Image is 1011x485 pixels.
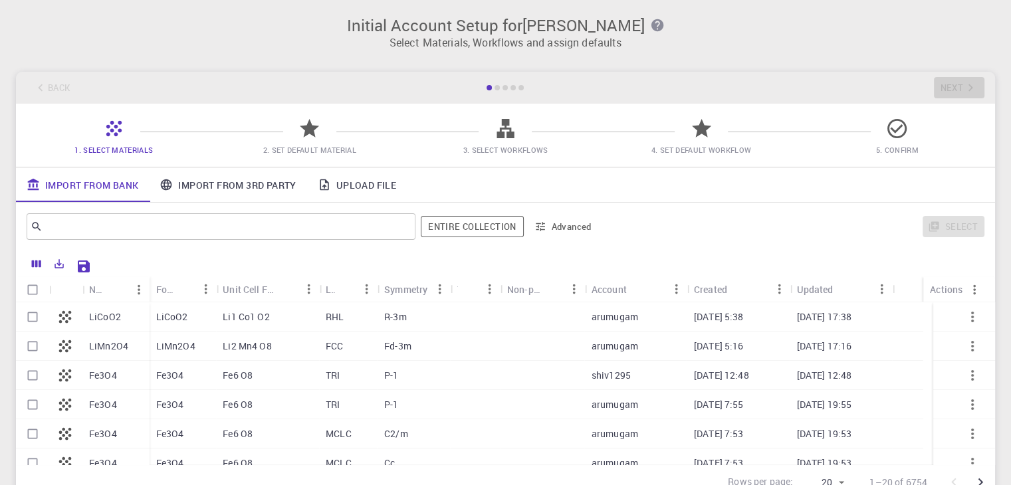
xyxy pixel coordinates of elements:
[790,276,893,302] div: Updated
[542,278,564,300] button: Sort
[871,278,893,300] button: Menu
[592,276,627,302] div: Account
[89,310,121,324] p: LiCoO2
[463,145,548,155] span: 3. Select Workflows
[876,145,919,155] span: 5. Confirm
[326,310,344,324] p: RHL
[694,427,744,440] p: [DATE] 7:53
[156,276,174,302] div: Formula
[223,427,253,440] p: Fe6 O8
[694,369,749,382] p: [DATE] 12:48
[564,278,585,300] button: Menu
[150,276,217,302] div: Formula
[964,279,985,300] button: Menu
[694,456,744,470] p: [DATE] 7:53
[796,369,851,382] p: [DATE] 12:48
[796,310,851,324] p: [DATE] 17:38
[694,398,744,411] p: [DATE] 7:55
[307,167,407,202] a: Upload File
[326,276,335,302] div: Lattice
[796,427,851,440] p: [DATE] 19:53
[592,369,631,382] p: shiv1295
[326,427,352,440] p: MCLC
[223,276,277,302] div: Unit Cell Formula
[384,339,411,353] p: Fd-3m
[384,427,408,440] p: C2/m
[24,16,987,35] h3: Initial Account Setup for [PERSON_NAME]
[585,276,687,302] div: Account
[923,276,985,302] div: Actions
[156,369,184,382] p: Fe3O4
[833,278,854,300] button: Sort
[384,369,398,382] p: P-1
[223,456,253,470] p: Fe6 O8
[694,276,727,302] div: Created
[384,276,427,302] div: Symmetry
[796,276,833,302] div: Updated
[384,310,407,324] p: R-3m
[89,276,107,302] div: Name
[768,278,790,300] button: Menu
[627,278,648,300] button: Sort
[384,456,395,470] p: Cc
[156,310,188,324] p: LiCoO2
[216,276,319,302] div: Unit Cell Formula
[319,276,378,302] div: Lattice
[223,310,270,324] p: Li1 Co1 O2
[421,216,523,237] button: Entire collection
[479,278,501,300] button: Menu
[149,167,306,202] a: Import From 3rd Party
[89,339,128,353] p: LiMn2O4
[49,276,82,302] div: Icon
[156,427,184,440] p: Fe3O4
[223,398,253,411] p: Fe6 O8
[16,167,149,202] a: Import From Bank
[195,278,216,300] button: Menu
[223,339,272,353] p: Li2 Mn4 O8
[156,398,184,411] p: Fe3O4
[529,216,598,237] button: Advanced
[70,253,97,280] button: Save Explorer Settings
[727,278,748,300] button: Sort
[356,278,378,300] button: Menu
[326,398,340,411] p: TRI
[694,339,744,353] p: [DATE] 5:16
[326,456,352,470] p: MCLC
[378,276,451,302] div: Symmetry
[796,398,851,411] p: [DATE] 19:55
[107,279,128,300] button: Sort
[74,145,153,155] span: 1. Select Materials
[687,276,790,302] div: Created
[24,35,987,50] p: Select Materials, Workflows and assign defaults
[666,278,687,300] button: Menu
[384,398,398,411] p: P-1
[429,278,451,300] button: Menu
[651,145,751,155] span: 4. Set Default Workflow
[326,369,340,382] p: TRI
[25,9,74,21] span: Podrška
[592,427,638,440] p: arumugam
[277,278,298,300] button: Sort
[930,276,962,302] div: Actions
[796,339,851,353] p: [DATE] 17:16
[48,253,70,274] button: Export
[694,310,744,324] p: [DATE] 5:38
[223,369,253,382] p: Fe6 O8
[156,456,184,470] p: Fe3O4
[501,276,585,302] div: Non-periodic
[592,339,638,353] p: arumugam
[173,278,195,300] button: Sort
[458,278,479,300] button: Sort
[796,456,851,470] p: [DATE] 19:53
[89,456,117,470] p: Fe3O4
[263,145,356,155] span: 2. Set Default Material
[89,369,117,382] p: Fe3O4
[89,398,117,411] p: Fe3O4
[507,276,542,302] div: Non-periodic
[326,339,343,353] p: FCC
[592,310,638,324] p: arumugam
[592,456,638,470] p: arumugam
[421,216,523,237] span: Filter throughout whole library including sets (folders)
[451,276,501,302] div: Tags
[128,279,150,300] button: Menu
